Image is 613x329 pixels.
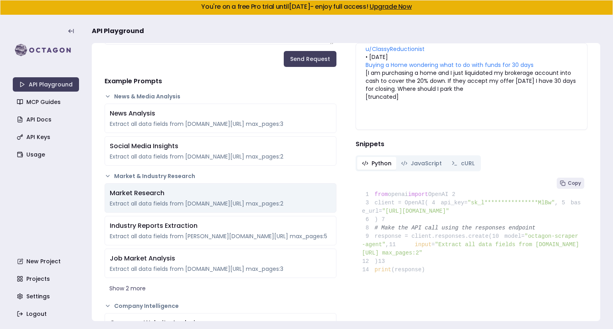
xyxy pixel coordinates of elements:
span: OpenAI [428,191,448,198]
span: 12 [362,257,375,266]
button: Show 2 more [105,281,336,296]
span: # Make the API call using the responses endpoint [375,225,536,231]
a: Projects [14,272,80,286]
span: "[URL][DOMAIN_NAME]" [382,208,449,214]
span: openai [388,191,408,198]
span: 8 [362,224,375,232]
a: API Keys [14,130,80,144]
h4: Example Prompts [105,76,336,86]
span: client = OpenAI( [362,200,428,206]
span: 1 [362,190,375,199]
span: 3 [362,199,375,207]
div: Extract all data fields from [DOMAIN_NAME][URL] max_pages:3 [110,120,331,128]
div: Extract all data fields from [DOMAIN_NAME][URL] max_pages:3 [110,265,331,273]
h4: Snippets [356,139,587,149]
span: JavaScript [411,159,442,167]
a: API Playground [13,77,79,92]
span: input [415,241,431,248]
span: response = client.responses.create( [362,233,492,239]
span: api_key= [441,200,467,206]
span: 14 [362,266,375,274]
span: 11 [389,241,401,249]
span: 13 [378,257,391,266]
p: • [DATE] [366,53,577,61]
span: 5 [558,199,571,207]
button: Company Intelligence [105,302,336,310]
a: API Docs [14,112,80,127]
button: News & Media Analysis [105,92,336,100]
span: 4 [428,199,441,207]
span: API Playground [92,26,144,36]
div: Extract all data fields from [DOMAIN_NAME][URL] max_pages:2 [110,153,331,161]
span: 6 [362,215,375,224]
div: Social Media Insights [110,141,331,151]
a: New Project [14,254,80,268]
button: Send Request [284,51,336,67]
div: News Analysis [110,109,331,118]
a: MCP Guides [14,95,80,109]
span: from [375,191,388,198]
span: (response) [392,266,425,273]
div: Job Market Analysis [110,254,331,263]
a: Upgrade Now [370,2,412,11]
a: Logout [14,307,80,321]
a: u/ClassyReductionist [366,45,425,53]
p: [I am purchasing a home and I just liquidated my brokerage account into cash to cover the 20% dow... [366,69,577,93]
span: "Extract all data fields from [DOMAIN_NAME][URL] max_pages:2" [362,241,579,256]
span: 2 [448,190,461,199]
img: logo-rect-yK7x_WSZ.svg [13,42,79,58]
span: import [408,191,428,198]
h5: You're on a free Pro trial until [DATE] - enjoy full access! [7,4,606,10]
a: Buying a Home wondering what to do with funds for 30 days [366,61,534,69]
span: , [386,241,389,248]
span: Python [372,159,392,167]
div: Industry Reports Extraction [110,221,331,231]
div: Market Research [110,188,331,198]
a: Usage [14,147,80,162]
a: Settings [14,289,80,304]
span: 10 [492,232,505,241]
span: ) [362,216,378,223]
div: Extract all data fields from [DOMAIN_NAME][URL] max_pages:2 [110,200,331,208]
p: [truncated] [366,93,577,101]
span: 9 [362,232,375,241]
span: model= [504,233,524,239]
span: = [431,241,435,248]
button: Copy [557,178,584,189]
span: , [555,200,558,206]
button: Market & Industry Research [105,172,336,180]
span: cURL [461,159,475,167]
span: Copy [568,180,581,186]
span: 7 [378,215,391,224]
span: print [375,266,392,273]
div: Company Website Analysis [110,318,331,328]
span: ) [362,258,378,264]
div: Extract all data fields from [PERSON_NAME][DOMAIN_NAME][URL] max_pages:5 [110,232,331,240]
